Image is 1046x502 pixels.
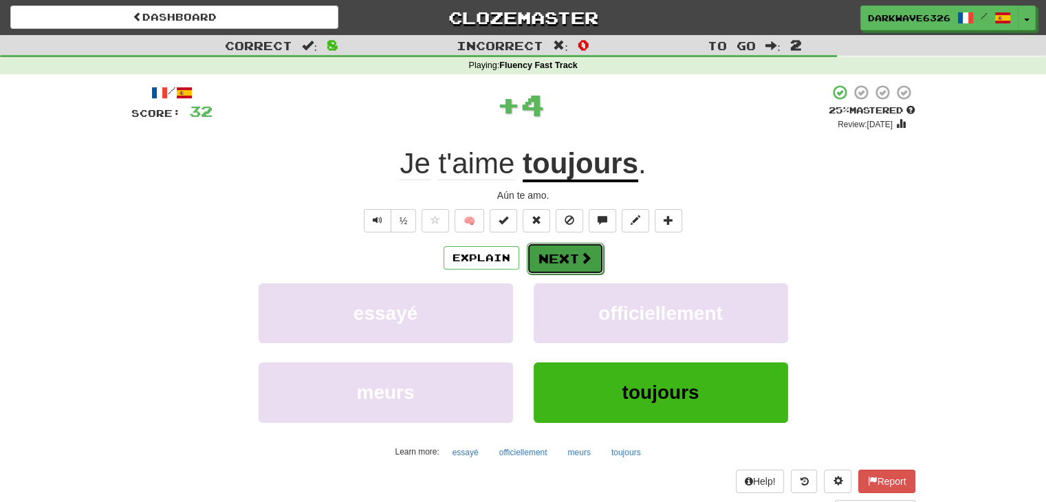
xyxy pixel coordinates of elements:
button: meurs [259,362,513,422]
span: + [497,84,521,125]
button: toujours [534,362,788,422]
span: t'aime [438,147,514,180]
button: Help! [736,470,785,493]
button: Report [858,470,915,493]
button: Set this sentence to 100% Mastered (alt+m) [490,209,517,232]
span: 25 % [829,105,849,116]
span: Je [400,147,430,180]
span: Score: [131,107,181,119]
span: : [553,40,568,52]
button: 🧠 [455,209,484,232]
button: essayé [259,283,513,343]
span: : [302,40,317,52]
span: 8 [327,36,338,53]
a: DarkWave6326 / [860,6,1018,30]
button: meurs [560,442,598,463]
span: DarkWave6326 [868,12,950,24]
div: / [131,84,213,101]
span: . [638,147,646,179]
button: Play sentence audio (ctl+space) [364,209,391,232]
span: 4 [521,87,545,122]
button: Next [527,243,604,274]
small: Learn more: [395,447,439,457]
button: Favorite sentence (alt+f) [422,209,449,232]
a: Dashboard [10,6,338,29]
button: Reset to 0% Mastered (alt+r) [523,209,550,232]
button: Edit sentence (alt+d) [622,209,649,232]
button: essayé [445,442,486,463]
a: Clozemaster [359,6,687,30]
u: toujours [523,147,638,182]
button: Ignore sentence (alt+i) [556,209,583,232]
span: Incorrect [457,39,543,52]
div: Mastered [829,105,915,117]
button: Round history (alt+y) [791,470,817,493]
span: Correct [225,39,292,52]
div: Aún te amo. [131,188,915,202]
span: / [981,11,988,21]
span: essayé [353,303,417,324]
span: toujours [622,382,699,403]
small: Review: [DATE] [838,120,893,129]
span: officiellement [598,303,722,324]
span: : [765,40,781,52]
button: ½ [391,209,417,232]
button: toujours [604,442,649,463]
button: Explain [444,246,519,270]
button: officiellement [534,283,788,343]
button: Discuss sentence (alt+u) [589,209,616,232]
strong: Fluency Fast Track [499,61,577,70]
span: meurs [356,382,414,403]
span: To go [708,39,756,52]
div: Text-to-speech controls [361,209,417,232]
span: 2 [790,36,802,53]
button: officiellement [492,442,555,463]
button: Add to collection (alt+a) [655,209,682,232]
span: 0 [578,36,589,53]
span: 32 [189,102,213,120]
